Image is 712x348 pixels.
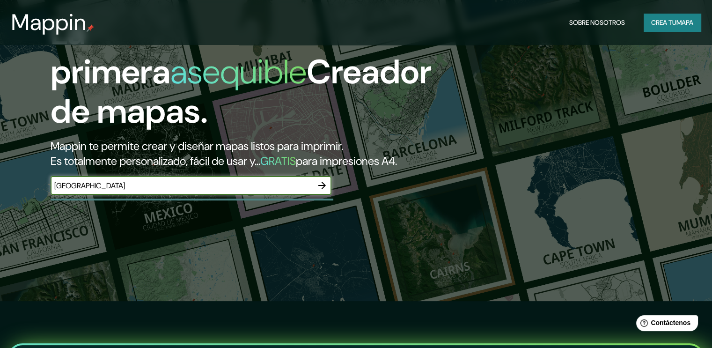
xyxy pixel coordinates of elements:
[260,154,296,168] font: GRATIS
[676,18,693,27] font: mapa
[644,14,701,31] button: Crea tumapa
[51,139,343,153] font: Mappin te permite crear y diseñar mapas listos para imprimir.
[11,7,87,37] font: Mappin
[296,154,397,168] font: para impresiones A4.
[651,18,676,27] font: Crea tu
[170,50,307,94] font: asequible
[87,24,94,32] img: pin de mapeo
[569,18,625,27] font: Sobre nosotros
[565,14,629,31] button: Sobre nosotros
[51,154,260,168] font: Es totalmente personalizado, fácil de usar y...
[51,180,313,191] input: Elige tu lugar favorito
[51,11,170,94] font: La primera
[629,311,702,338] iframe: Lanzador de widgets de ayuda
[51,50,432,133] font: Creador de mapas.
